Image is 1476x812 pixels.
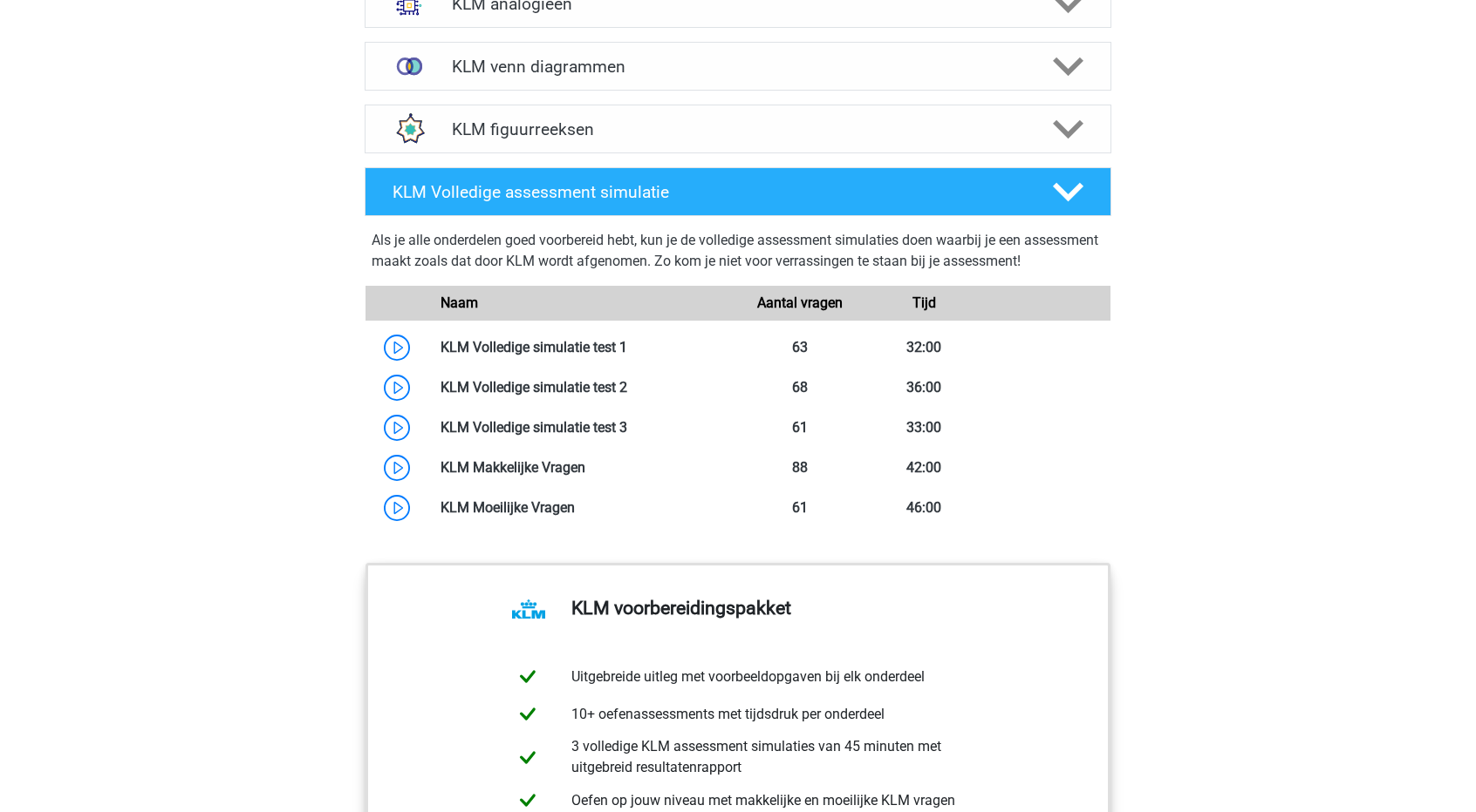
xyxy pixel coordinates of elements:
[427,377,738,398] div: KLM Volledige simulatie test 2
[452,57,1023,77] h4: KLM venn diagrammen
[386,106,432,152] img: figuurreeksen
[427,337,738,358] div: KLM Volledige simulatie test 1
[386,44,432,89] img: venn diagrammen
[427,497,738,518] div: KLM Moeilijke Vragen
[738,293,862,314] div: Aantal vragen
[427,293,738,314] div: Naam
[358,105,1118,153] a: figuurreeksen KLM figuurreeksen
[452,119,1023,139] h4: KLM figuurreeksen
[358,167,1118,216] a: KLM Volledige assessment simulatie
[358,42,1118,91] a: venn diagrammen KLM venn diagrammen
[427,457,738,478] div: KLM Makkelijke Vragen
[372,230,1104,279] div: Als je alle onderdelen goed voorbereid hebt, kun je de volledige assessment simulaties doen waarb...
[393,182,1024,202] h4: KLM Volledige assessment simulatie
[862,293,986,314] div: Tijd
[427,417,738,438] div: KLM Volledige simulatie test 3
